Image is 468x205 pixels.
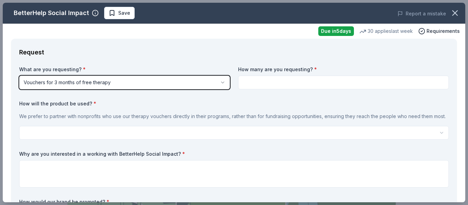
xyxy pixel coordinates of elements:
label: Why are you interested in a working with BetterHelp Social Impact? [19,151,449,157]
button: Report a mistake [397,10,446,18]
div: 30 applies last week [359,27,413,35]
div: Due in 5 days [318,26,354,36]
button: Requirements [418,27,460,35]
label: How many are you requesting? [238,66,449,73]
label: How will the product be used? [19,100,449,107]
label: What are you requesting? [19,66,230,73]
button: Save [104,7,135,19]
span: Requirements [427,27,460,35]
p: We prefer to partner with nonprofits who use our therapy vouchers directly in their programs, rat... [19,112,449,120]
div: Request [19,47,449,58]
div: BetterHelp Social Impact [14,8,89,18]
span: Save [118,9,130,17]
